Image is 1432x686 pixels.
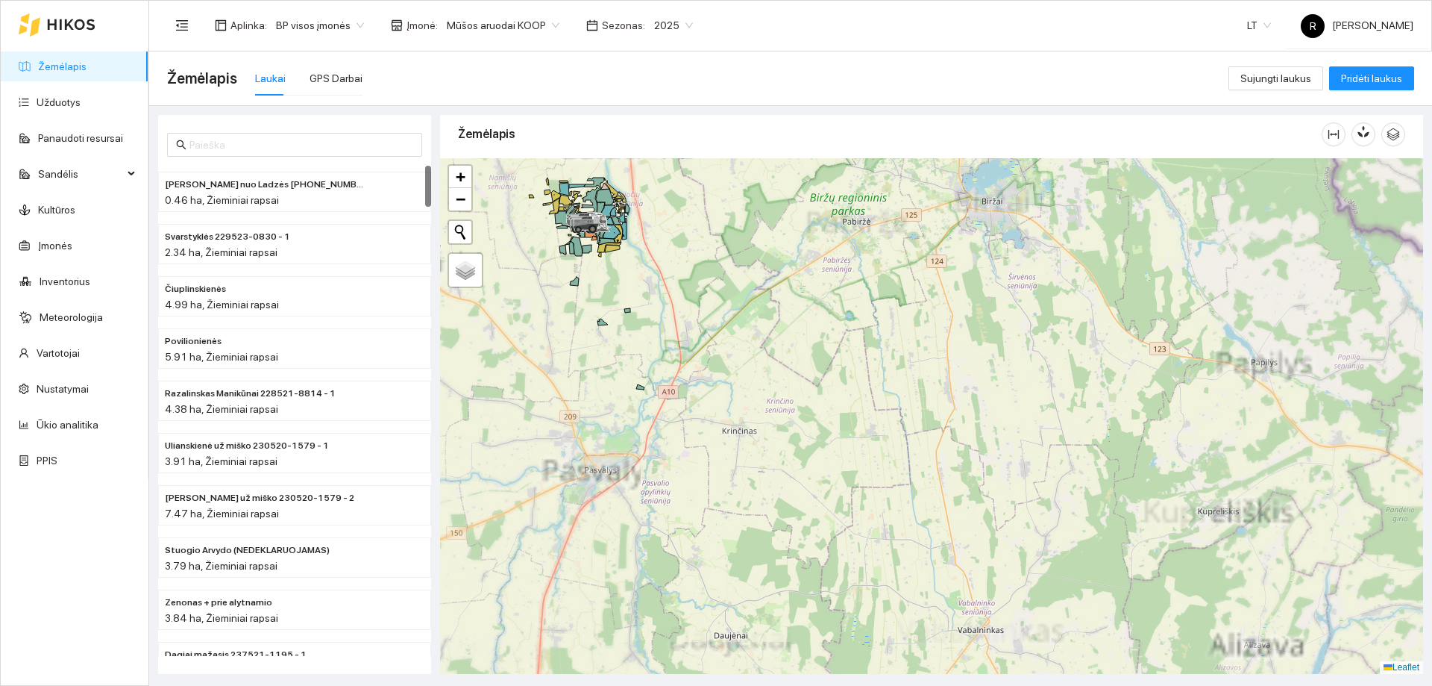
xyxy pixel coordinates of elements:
a: Kultūros [38,204,75,216]
a: Įmonės [38,240,72,252]
a: Žemėlapis [38,60,87,72]
a: Vartotojai [37,347,80,359]
span: Nakvosienė už miško 230520-1579 - 2 [165,491,354,505]
span: Sezonas : [602,17,645,34]
span: − [456,190,465,208]
span: Sandėlis [38,159,123,189]
span: Pridėti laukus [1341,70,1402,87]
span: Svarstyklės 229523-0830 - 1 [165,230,290,244]
button: Pridėti laukus [1329,66,1414,90]
span: Paškevičiaus Felikso nuo Ladzės (2) 229525-2470 - 2 [165,178,365,192]
a: Inventorius [40,275,90,287]
span: Stuogio Arvydo (NEDEKLARUOJAMAS) [165,543,330,558]
a: Leaflet [1384,662,1419,673]
input: Paieška [189,137,413,153]
span: menu-fold [175,19,189,32]
span: 3.79 ha, Žieminiai rapsai [165,560,277,572]
div: Laukai [255,70,286,87]
span: 4.38 ha, Žieminiai rapsai [165,403,278,415]
span: column-width [1322,128,1345,140]
span: [PERSON_NAME] [1301,19,1413,31]
span: LT [1247,14,1271,37]
span: 0.46 ha, Žieminiai rapsai [165,194,279,206]
button: column-width [1322,122,1345,146]
span: 2025 [654,14,693,37]
span: 3.84 ha, Žieminiai rapsai [165,612,278,624]
a: Panaudoti resursai [38,132,123,144]
a: Nustatymai [37,383,89,395]
span: BP visos įmonės [276,14,364,37]
span: shop [391,19,403,31]
a: Layers [449,254,482,287]
a: Ūkio analitika [37,419,98,431]
a: Užduotys [37,96,81,108]
span: Čiuplinskienės [165,282,226,296]
span: Sujungti laukus [1240,70,1311,87]
span: 7.47 ha, Žieminiai rapsai [165,508,279,520]
a: Pridėti laukus [1329,72,1414,84]
span: calendar [586,19,598,31]
span: Mūšos aruodai KOOP [447,14,559,37]
span: 3.91 ha, Žieminiai rapsai [165,455,277,467]
span: Dagiai mažasis 237521-1195 - 1 [165,648,307,662]
button: Sujungti laukus [1228,66,1323,90]
a: Sujungti laukus [1228,72,1323,84]
span: 4.99 ha, Žieminiai rapsai [165,299,279,311]
span: Žemėlapis [167,66,237,90]
button: Initiate a new search [449,221,471,243]
span: search [176,140,186,150]
div: Žemėlapis [458,113,1322,155]
div: GPS Darbai [310,70,362,87]
span: 5.91 ha, Žieminiai rapsai [165,351,278,363]
a: Zoom out [449,188,471,211]
a: PPIS [37,455,57,467]
span: layout [215,19,227,31]
span: 2.34 ha, Žieminiai rapsai [165,246,277,258]
span: Zenonas + prie alytnamio [165,596,272,610]
a: Zoom in [449,166,471,188]
span: Povilionienės [165,334,222,349]
span: Ulianskienė už miško 230520-1579 - 1 [165,439,329,453]
span: Įmonė : [406,17,438,34]
span: + [456,167,465,186]
a: Meteorologija [40,311,103,323]
button: menu-fold [167,10,197,40]
span: Aplinka : [230,17,267,34]
span: Razalinskas Manikūnai 228521-8814 - 1 [165,387,336,401]
span: R [1310,14,1316,38]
